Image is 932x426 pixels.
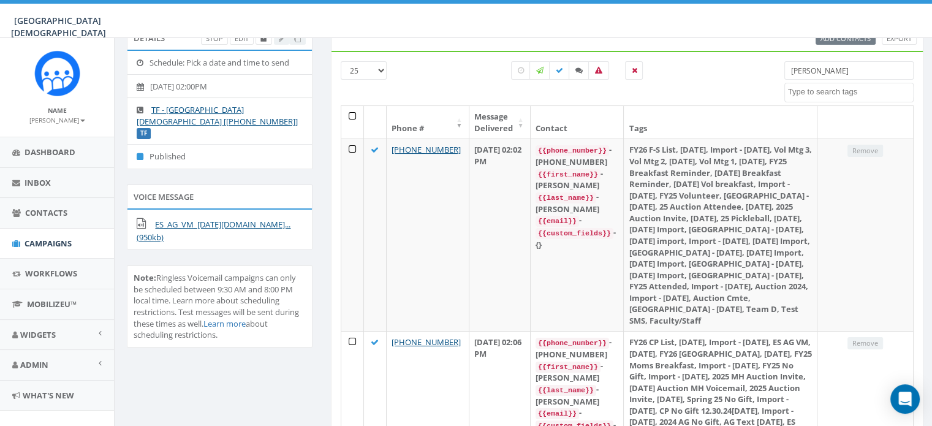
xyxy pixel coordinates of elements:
a: TF - [GEOGRAPHIC_DATA][DEMOGRAPHIC_DATA] [[PHONE_NUMBER]] [137,104,298,127]
a: ES_AG_VM_[DATE][DOMAIN_NAME]... (950kb) [137,219,290,243]
code: {{custom_fields}} [536,228,613,239]
span: Widgets [20,329,56,340]
b: Note: [134,272,156,283]
span: Inbox [25,177,51,188]
small: [PERSON_NAME] [29,116,85,124]
label: Bounced [588,61,609,80]
code: {{first_name}} [536,169,600,180]
div: - [PERSON_NAME] [536,191,619,215]
span: [GEOGRAPHIC_DATA][DEMOGRAPHIC_DATA] [11,15,106,39]
div: - [PERSON_NAME] [536,384,619,407]
li: [DATE] 02:00PM [127,74,312,99]
i: Schedule: Pick a date and time to send [137,59,150,67]
code: {{email}} [536,408,579,419]
span: What's New [23,390,74,401]
code: {{phone_number}} [536,338,609,349]
label: Delivered [549,61,570,80]
a: Export [882,32,917,45]
th: Phone #: activate to sort column ascending [387,106,469,139]
span: Admin [20,359,48,370]
div: - {} [536,227,619,250]
li: Published [127,144,312,169]
span: Archive Campaign [260,34,267,43]
div: - [536,215,619,227]
span: Ringless Voicemail campaigns can only be scheduled between 9:30 AM and 8:00 PM local time. Learn ... [134,272,299,340]
label: Removed [625,61,643,80]
th: Tags [624,106,817,139]
span: Campaigns [25,238,72,249]
div: Voice Message [127,184,313,209]
span: Dashboard [25,146,75,158]
a: [PERSON_NAME] [29,114,85,125]
div: - [PERSON_NAME] [536,360,619,384]
span: MobilizeU™ [27,299,77,310]
label: Pending [511,61,531,80]
td: FY26 F-S List, [DATE], Import - [DATE], Vol Mtg 3, Vol Mtg 2, [DATE], Vol Mtg 1, [DATE], FY25 Bre... [624,139,817,331]
code: {{last_name}} [536,192,596,203]
div: - [536,407,619,419]
code: {{first_name}} [536,362,600,373]
label: Replied [569,61,589,80]
label: TF [137,128,151,139]
code: {{email}} [536,216,579,227]
img: Rally_Corp_Icon_1.png [34,50,80,96]
i: Published [137,153,150,161]
a: [PHONE_NUMBER] [392,337,461,348]
th: Contact [531,106,624,139]
a: Stop [201,32,228,45]
div: Open Intercom Messenger [890,384,920,414]
textarea: Search [788,86,913,97]
code: {{last_name}} [536,385,596,396]
div: - [PHONE_NUMBER] [536,144,619,167]
label: Sending [529,61,550,80]
li: Schedule: Pick a date and time to send [127,51,312,75]
code: {{phone_number}} [536,145,609,156]
td: [DATE] 02:02 PM [469,139,531,331]
span: Contacts [25,207,67,218]
a: Learn more [203,318,246,329]
small: Name [48,106,67,115]
div: - [PHONE_NUMBER] [536,337,619,360]
a: [PHONE_NUMBER] [392,144,461,155]
a: Edit [230,32,254,45]
div: - [PERSON_NAME] [536,168,619,191]
input: Type to search [784,61,914,80]
span: Workflows [25,268,77,279]
th: Message Delivered: activate to sort column ascending [469,106,531,139]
